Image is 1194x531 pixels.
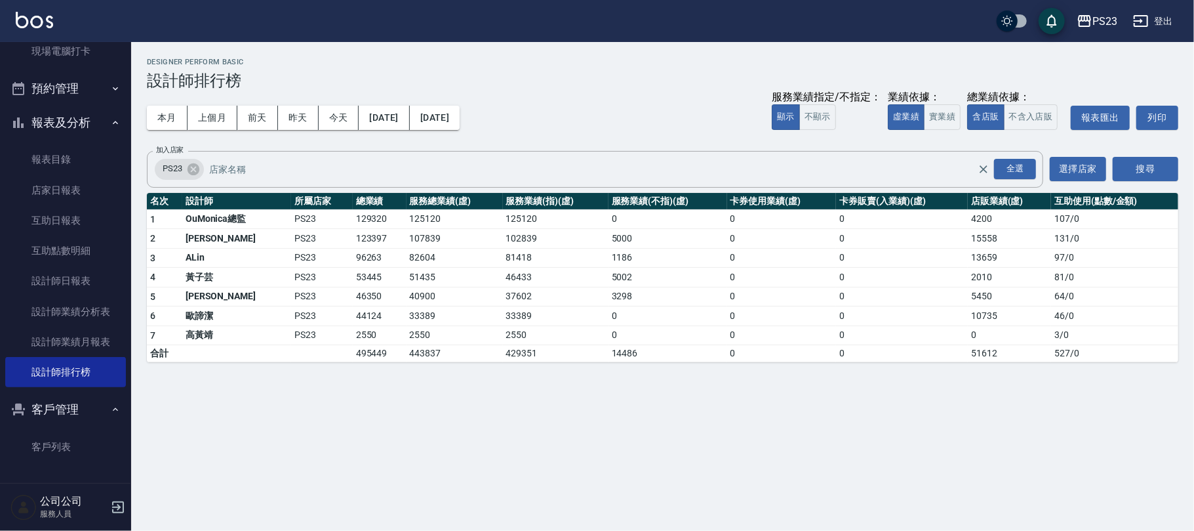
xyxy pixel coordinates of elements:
td: 0 [836,229,968,249]
button: Clear [974,160,993,179]
button: 搜尋 [1113,157,1178,181]
td: 96263 [353,248,407,268]
td: 495449 [353,345,407,362]
button: 登出 [1128,9,1178,33]
div: 總業績依據： [967,91,1064,104]
td: 0 [836,268,968,287]
img: Logo [16,12,53,28]
td: 81 / 0 [1051,268,1178,287]
div: 業績依據： [888,91,961,104]
a: 現場電腦打卡 [5,36,126,66]
button: 今天 [319,106,359,130]
h2: Designer Perform Basic [147,58,1178,66]
td: PS23 [291,268,352,287]
td: 0 [836,326,968,345]
td: 51612 [968,345,1051,362]
td: 0 [608,307,727,326]
button: 報表匯出 [1071,106,1130,130]
td: 81418 [503,248,608,268]
td: 0 [727,248,837,268]
td: PS23 [291,209,352,229]
td: 64 / 0 [1051,287,1178,307]
th: 設計師 [182,193,292,210]
td: 0 [727,307,837,326]
td: 0 [836,307,968,326]
td: 13659 [968,248,1051,268]
div: 服務業績指定/不指定： [772,91,881,104]
a: 報表目錄 [5,144,126,175]
button: 選擇店家 [1050,157,1106,181]
td: 37602 [503,287,608,307]
td: 歐諦潔 [182,307,292,326]
a: 店家日報表 [5,175,126,205]
td: 0 [836,287,968,307]
th: 服務業績(指)(虛) [503,193,608,210]
a: 設計師業績分析表 [5,297,126,327]
span: 5 [150,291,155,302]
a: 客戶列表 [5,432,126,462]
td: 2550 [353,326,407,345]
button: PS23 [1071,8,1123,35]
a: 互助日報表 [5,205,126,236]
h3: 設計師排行榜 [147,72,1178,90]
td: PS23 [291,326,352,345]
span: PS23 [155,162,190,175]
td: 33389 [503,307,608,326]
button: 含店販 [967,104,1004,130]
span: 2 [150,233,155,244]
button: [DATE] [359,106,409,130]
td: 0 [968,326,1051,345]
th: 所屬店家 [291,193,352,210]
td: 3 / 0 [1051,326,1178,345]
td: 46350 [353,287,407,307]
td: 2550 [407,326,503,345]
td: 129320 [353,209,407,229]
th: 服務總業績(虛) [407,193,503,210]
td: 33389 [407,307,503,326]
td: 0 [608,326,727,345]
td: 14486 [608,345,727,362]
td: 0 [727,287,837,307]
button: 報表及分析 [5,106,126,140]
td: [PERSON_NAME] [182,287,292,307]
span: 3 [150,253,155,263]
td: 0 [727,209,837,229]
td: 5002 [608,268,727,287]
th: 互助使用(點數/金額) [1051,193,1178,210]
td: PS23 [291,287,352,307]
td: PS23 [291,307,352,326]
td: 0 [836,209,968,229]
button: 前天 [237,106,278,130]
div: PS23 [1092,13,1117,30]
a: 設計師排行榜 [5,357,126,387]
th: 卡券使用業績(虛) [727,193,837,210]
td: 125120 [407,209,503,229]
button: 不顯示 [799,104,836,130]
span: 7 [150,330,155,341]
button: 虛業績 [888,104,925,130]
div: 全選 [994,159,1036,179]
td: 123397 [353,229,407,249]
button: save [1039,8,1065,34]
td: 0 [727,326,837,345]
th: 服務業績(不指)(虛) [608,193,727,210]
td: 53445 [353,268,407,287]
td: 82604 [407,248,503,268]
td: 2550 [503,326,608,345]
td: 107 / 0 [1051,209,1178,229]
img: Person [10,494,37,520]
td: 0 [836,345,968,362]
div: PS23 [155,159,204,180]
td: 46433 [503,268,608,287]
td: 46 / 0 [1051,307,1178,326]
td: 443837 [407,345,503,362]
td: PS23 [291,229,352,249]
td: 5000 [608,229,727,249]
td: 527 / 0 [1051,345,1178,362]
td: 0 [727,345,837,362]
td: OuMonica總監 [182,209,292,229]
span: 1 [150,214,155,224]
th: 卡券販賣(入業績)(虛) [836,193,968,210]
td: 0 [727,268,837,287]
label: 加入店家 [156,145,184,155]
